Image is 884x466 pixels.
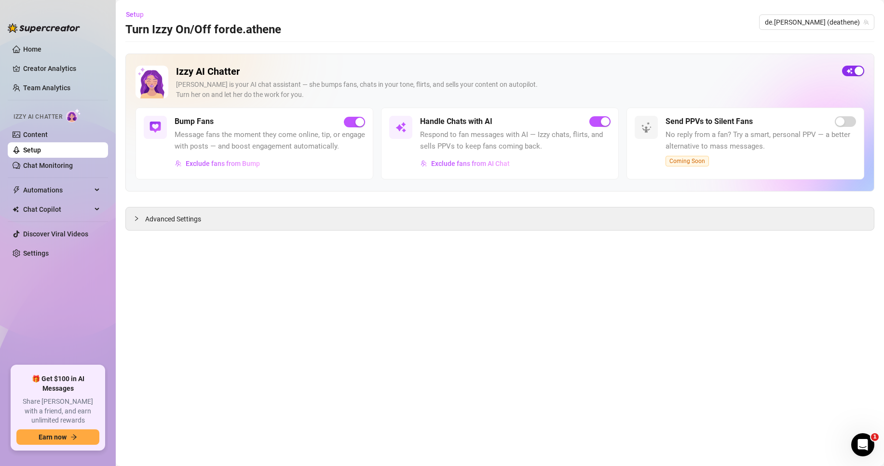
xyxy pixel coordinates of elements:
[23,162,73,169] a: Chat Monitoring
[136,66,168,98] img: Izzy AI Chatter
[13,206,19,213] img: Chat Copilot
[23,182,92,198] span: Automations
[863,19,869,25] span: team
[126,11,144,18] span: Setup
[23,45,41,53] a: Home
[150,122,161,133] img: svg%3e
[23,249,49,257] a: Settings
[16,374,99,393] span: 🎁 Get $100 in AI Messages
[39,433,67,441] span: Earn now
[640,122,652,133] img: svg%3e
[125,7,151,22] button: Setup
[666,116,753,127] h5: Send PPVs to Silent Fans
[851,433,874,456] iframe: Intercom live chat
[23,131,48,138] a: Content
[16,397,99,425] span: Share [PERSON_NAME] with a friend, and earn unlimited rewards
[871,433,879,441] span: 1
[70,434,77,440] span: arrow-right
[8,23,80,33] img: logo-BBDzfeDw.svg
[23,146,41,154] a: Setup
[23,230,88,238] a: Discover Viral Videos
[186,160,260,167] span: Exclude fans from Bump
[420,129,611,152] span: Respond to fan messages with AI — Izzy chats, flirts, and sells PPVs to keep fans coming back.
[431,160,510,167] span: Exclude fans from AI Chat
[23,61,100,76] a: Creator Analytics
[765,15,869,29] span: de.athene (deathene)
[13,186,20,194] span: thunderbolt
[176,80,834,100] div: [PERSON_NAME] is your AI chat assistant — she bumps fans, chats in your tone, flirts, and sells y...
[175,129,365,152] span: Message fans the moment they come online, tip, or engage with posts — and boost engagement automa...
[23,84,70,92] a: Team Analytics
[145,214,201,224] span: Advanced Settings
[666,156,709,166] span: Coming Soon
[175,160,182,167] img: svg%3e
[23,202,92,217] span: Chat Copilot
[420,116,492,127] h5: Handle Chats with AI
[176,66,834,78] h2: Izzy AI Chatter
[175,116,214,127] h5: Bump Fans
[134,213,145,224] div: collapsed
[666,129,856,152] span: No reply from a fan? Try a smart, personal PPV — a better alternative to mass messages.
[125,22,281,38] h3: Turn Izzy On/Off for de.athene
[395,122,407,133] img: svg%3e
[16,429,99,445] button: Earn nowarrow-right
[134,216,139,221] span: collapsed
[175,156,260,171] button: Exclude fans from Bump
[421,160,427,167] img: svg%3e
[14,112,62,122] span: Izzy AI Chatter
[420,156,510,171] button: Exclude fans from AI Chat
[66,109,81,123] img: AI Chatter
